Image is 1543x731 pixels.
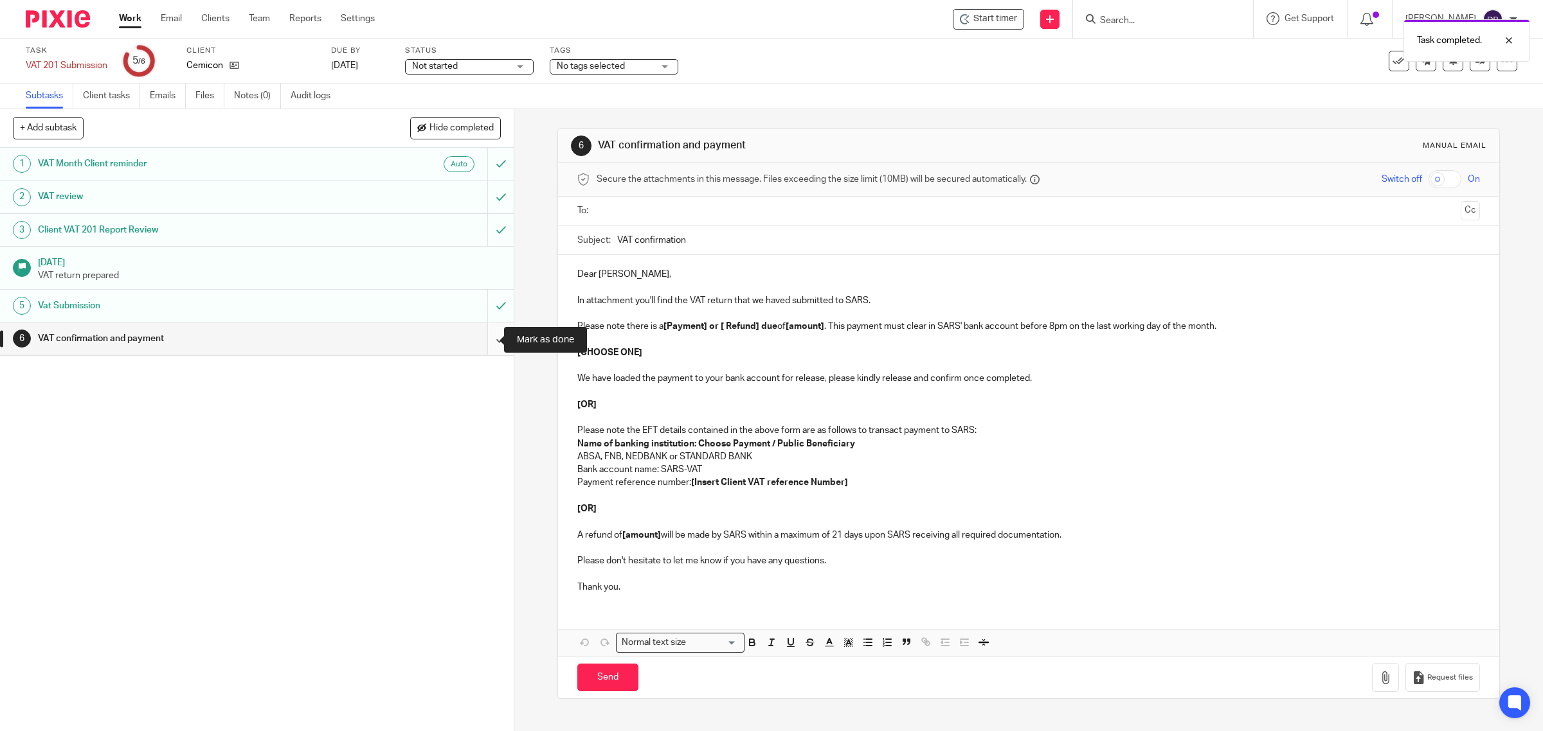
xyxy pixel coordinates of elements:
p: Cemicon [186,59,223,72]
p: Please note there is a of . This payment must clear in SARS' bank account before 8pm on the last ... [577,320,1481,333]
span: Switch off [1382,173,1422,186]
strong: [Insert Client VAT reference Number] [691,478,848,487]
strong: [Payment] or [ Refund] due [663,322,777,331]
h1: VAT Month Client reminder [38,154,329,173]
p: ABSA, FNB, NEDBANK or STANDARD BANK [577,450,1481,463]
img: svg%3E [1483,9,1503,30]
label: Subject: [577,234,611,247]
span: No tags selected [557,62,625,71]
div: Manual email [1423,141,1486,151]
button: Hide completed [410,117,501,139]
span: Not started [412,62,458,71]
div: Search for option [616,633,744,653]
p: Task completed. [1417,34,1482,47]
span: On [1468,173,1480,186]
div: 1 [13,155,31,173]
a: Client tasks [83,84,140,109]
a: Files [195,84,224,109]
label: Status [405,46,534,56]
button: Request files [1405,663,1480,692]
a: Team [249,12,270,25]
a: Audit logs [291,84,340,109]
button: Cc [1461,201,1480,220]
h1: Client VAT 201 Report Review [38,220,329,240]
h1: [DATE] [38,253,501,269]
div: 3 [13,221,31,239]
strong: [OR] [577,504,597,513]
h1: Vat Submission [38,296,329,315]
label: Client [186,46,315,56]
p: Thank you. [577,581,1481,594]
strong: [CHOOSE ONE] [577,348,642,357]
h1: VAT confirmation and payment [598,139,1056,152]
span: [DATE] [331,61,358,70]
h1: VAT confirmation and payment [38,329,329,348]
span: Hide completed [429,123,494,134]
div: 2 [13,188,31,206]
p: Dear [PERSON_NAME], [577,268,1481,281]
button: + Add subtask [13,117,84,139]
label: Due by [331,46,389,56]
strong: [amount] [786,322,824,331]
a: Settings [341,12,375,25]
strong: [OR] [577,400,597,409]
input: Send [577,664,638,691]
div: 5 [13,297,31,315]
small: /6 [138,58,145,65]
div: 5 [132,53,145,68]
h1: VAT review [38,187,329,206]
p: In attachment you'll find the VAT return that we haved submitted to SARS. [577,294,1481,307]
p: We have loaded the payment to your bank account for release, please kindly release and confirm on... [577,372,1481,385]
a: Email [161,12,182,25]
div: 6 [13,330,31,348]
div: 6 [571,136,591,156]
a: Subtasks [26,84,73,109]
p: A refund of will be made by SARS within a maximum of 21 days upon SARS receiving all required doc... [577,529,1481,542]
a: Notes (0) [234,84,281,109]
strong: Name of banking institution: Choose Payment / Public Beneficiary [577,439,855,448]
a: Reports [289,12,321,25]
span: Normal text size [619,636,689,649]
a: Work [119,12,141,25]
p: Payment reference number: [577,476,1481,489]
p: Please note the EFT details contained in the above form are as follows to transact payment to SARS: [577,424,1481,437]
a: Clients [201,12,230,25]
img: Pixie [26,10,90,28]
a: Emails [150,84,186,109]
p: Please don't hesitate to let me know if you have any questions. [577,554,1481,567]
label: To: [577,204,591,217]
input: Search for option [690,636,737,649]
span: Request files [1427,673,1473,683]
div: VAT 201 Submission [26,59,107,72]
p: VAT return prepared [38,269,501,282]
p: Bank account name: SARS-VAT [577,463,1481,476]
strong: [amount] [622,531,661,540]
label: Tags [550,46,678,56]
span: Secure the attachments in this message. Files exceeding the size limit (10MB) will be secured aut... [597,173,1027,186]
div: Cemicon - VAT 201 Submission [953,9,1024,30]
label: Task [26,46,107,56]
div: Auto [444,156,474,172]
